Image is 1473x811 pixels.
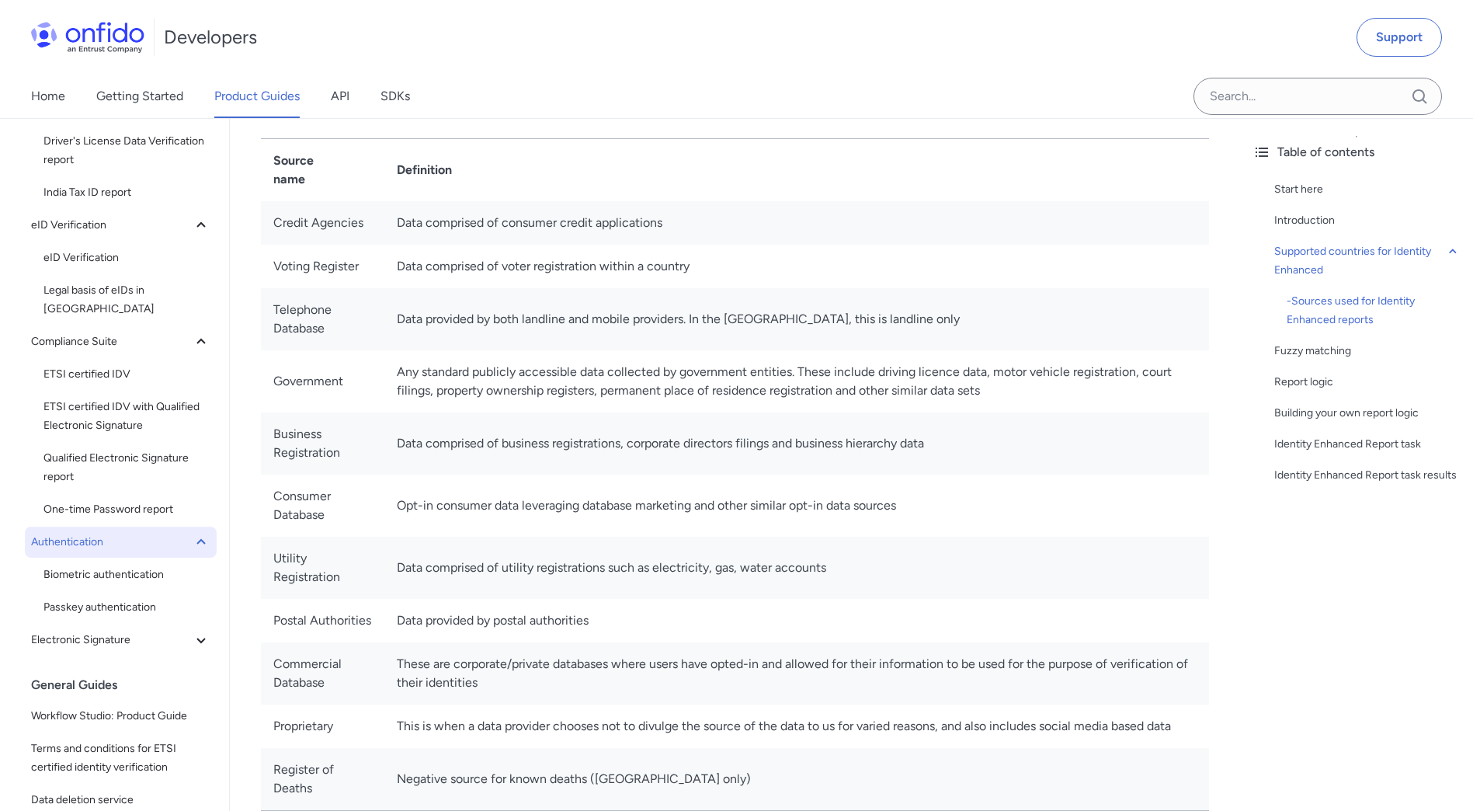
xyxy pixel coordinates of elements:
[1274,211,1461,230] a: Introduction
[1357,18,1442,57] a: Support
[397,162,452,177] strong: Definition
[384,245,1209,288] td: Data comprised of voter registration within a country
[31,332,192,351] span: Compliance Suite
[1252,143,1461,162] div: Table of contents
[261,599,384,642] td: Postal Authorities
[37,242,217,273] a: eID Verification
[164,25,257,50] h1: Developers
[261,642,384,705] td: Commercial Database
[1274,435,1461,454] a: Identity Enhanced Report task
[31,22,144,53] img: Onfido Logo
[37,359,217,390] a: ETSI certified IDV
[31,707,210,726] span: Workflow Studio: Product Guide
[31,533,192,552] span: Authentication
[273,153,314,186] strong: Source name
[1274,373,1461,392] a: Report logic
[384,201,1209,245] td: Data comprised of consumer credit applications
[96,75,183,118] a: Getting Started
[43,249,210,267] span: eID Verification
[384,475,1209,537] td: Opt-in consumer data leveraging database marketing and other similar opt-in data sources
[1274,242,1461,280] a: Supported countries for Identity Enhanced
[261,705,384,748] td: Proprietary
[25,210,217,241] button: eID Verification
[384,412,1209,475] td: Data comprised of business registrations, corporate directors filings and business hierarchy data
[31,791,210,809] span: Data deletion service
[261,748,384,811] td: Register of Deaths
[331,75,349,118] a: API
[384,350,1209,412] td: Any standard publicly accessible data collected by government entities. These include driving lic...
[37,559,217,590] a: Biometric authentication
[43,183,210,202] span: India Tax ID report
[25,527,217,558] button: Authentication
[1287,292,1461,329] a: -Sources used for Identity Enhanced reports
[261,201,384,245] td: Credit Agencies
[1274,342,1461,360] a: Fuzzy matching
[43,365,210,384] span: ETSI certified IDV
[1274,404,1461,423] a: Building your own report logic
[37,494,217,525] a: One-time Password report
[380,75,410,118] a: SDKs
[384,642,1209,705] td: These are corporate/private databases where users have opted-in and allowed for their information...
[37,275,217,325] a: Legal basis of eIDs in [GEOGRAPHIC_DATA]
[43,398,210,435] span: ETSI certified IDV with Qualified Electronic Signature
[261,412,384,475] td: Business Registration
[43,281,210,318] span: Legal basis of eIDs in [GEOGRAPHIC_DATA]
[37,126,217,176] a: Driver's License Data Verification report
[37,392,217,441] a: ETSI certified IDV with Qualified Electronic Signature
[384,537,1209,599] td: Data comprised of utility registrations such as electricity, gas, water accounts
[43,500,210,519] span: One-time Password report
[37,443,217,493] a: Qualified Electronic Signature report
[261,350,384,412] td: Government
[1274,180,1461,199] a: Start here
[25,733,217,783] a: Terms and conditions for ETSI certified identity verification
[1274,466,1461,485] a: Identity Enhanced Report task results
[43,598,210,617] span: Passkey authentication
[31,740,210,777] span: Terms and conditions for ETSI certified identity verification
[384,599,1209,642] td: Data provided by postal authorities
[214,75,300,118] a: Product Guides
[25,701,217,732] a: Workflow Studio: Product Guide
[43,566,210,584] span: Biometric authentication
[1287,292,1461,329] div: - Sources used for Identity Enhanced reports
[384,705,1209,748] td: This is when a data provider chooses not to divulge the source of the data to us for varied reaso...
[43,449,210,486] span: Qualified Electronic Signature report
[37,177,217,208] a: India Tax ID report
[31,631,192,649] span: Electronic Signature
[25,625,217,656] button: Electronic Signature
[37,592,217,623] a: Passkey authentication
[261,245,384,288] td: Voting Register
[31,670,223,701] div: General Guides
[384,748,1209,811] td: Negative source for known deaths ([GEOGRAPHIC_DATA] only)
[384,288,1209,350] td: Data provided by both landline and mobile providers. In the [GEOGRAPHIC_DATA], this is landline only
[31,216,192,235] span: eID Verification
[261,288,384,350] td: Telephone Database
[261,475,384,537] td: Consumer Database
[261,537,384,599] td: Utility Registration
[31,75,65,118] a: Home
[43,132,210,169] span: Driver's License Data Verification report
[1193,78,1442,115] input: Onfido search input field
[25,326,217,357] button: Compliance Suite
